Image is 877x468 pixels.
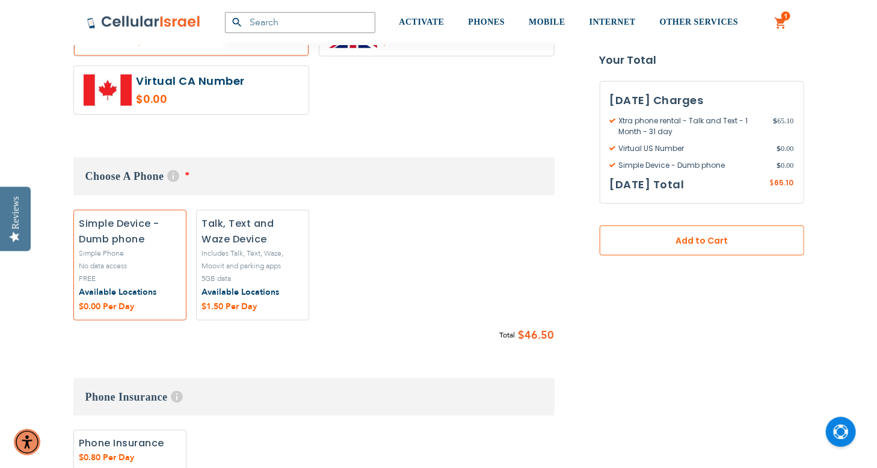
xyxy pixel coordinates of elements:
[610,143,777,154] span: Virtual US Number
[525,327,555,345] span: 46.50
[202,286,280,298] a: Available Locations
[639,235,765,247] span: Add to Cart
[777,160,794,171] span: 0.00
[777,143,794,154] span: 0.00
[610,91,794,109] h3: [DATE] Charges
[774,115,794,137] span: 65.10
[399,17,445,26] span: ACTIVATE
[79,286,157,298] a: Available Locations
[600,51,804,69] strong: Your Total
[784,11,788,21] span: 1
[610,176,685,194] h3: [DATE] Total
[610,115,774,137] span: Xtra phone rental - Talk and Text - 1 Month - 31 day
[610,160,777,171] span: Simple Device - Dumb phone
[167,170,179,182] span: Help
[774,16,787,31] a: 1
[500,329,515,342] span: Total
[774,115,778,126] span: $
[589,17,636,26] span: INTERNET
[775,177,794,188] span: 65.10
[87,15,201,29] img: Cellular Israel Logo
[600,226,804,256] button: Add to Cart
[529,17,565,26] span: MOBILE
[14,429,40,455] div: Accessibility Menu
[73,158,555,196] h3: Choose A Phone
[519,327,525,345] span: $
[660,17,739,26] span: OTHER SERVICES
[73,378,555,416] h3: Phone Insurance
[171,391,183,403] span: Help
[469,17,505,26] span: PHONES
[10,196,21,229] div: Reviews
[225,12,375,33] input: Search
[770,178,775,189] span: $
[777,143,781,154] span: $
[777,160,781,171] span: $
